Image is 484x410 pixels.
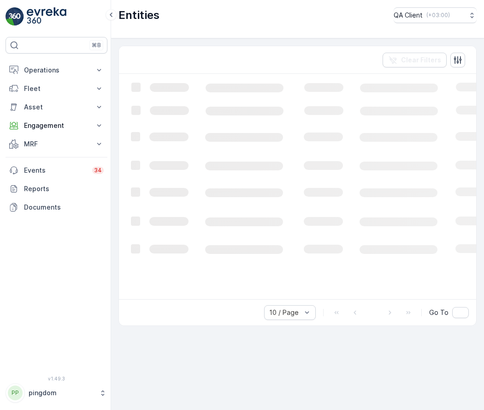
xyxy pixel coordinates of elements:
span: v 1.49.3 [6,376,107,381]
button: Asset [6,98,107,116]
p: Operations [24,66,89,75]
span: Go To [429,308,449,317]
p: Asset [24,102,89,112]
button: Clear Filters [383,53,447,67]
p: QA Client [394,11,423,20]
button: MRF [6,135,107,153]
p: pingdom [29,388,94,398]
p: 34 [94,167,102,174]
a: Events34 [6,161,107,180]
button: PPpingdom [6,383,107,403]
p: Engagement [24,121,89,130]
p: Entities [118,8,159,23]
button: Engagement [6,116,107,135]
p: Reports [24,184,104,193]
button: QA Client(+03:00) [394,7,477,23]
p: Fleet [24,84,89,93]
p: Clear Filters [401,55,441,65]
img: logo [6,7,24,26]
img: logo_light-DOdMpM7g.png [27,7,66,26]
p: Events [24,166,87,175]
p: ( +03:00 ) [426,12,450,19]
div: PP [8,386,23,400]
p: MRF [24,139,89,149]
a: Reports [6,180,107,198]
button: Operations [6,61,107,79]
p: ⌘B [92,42,101,49]
p: Documents [24,203,104,212]
a: Documents [6,198,107,217]
button: Fleet [6,79,107,98]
